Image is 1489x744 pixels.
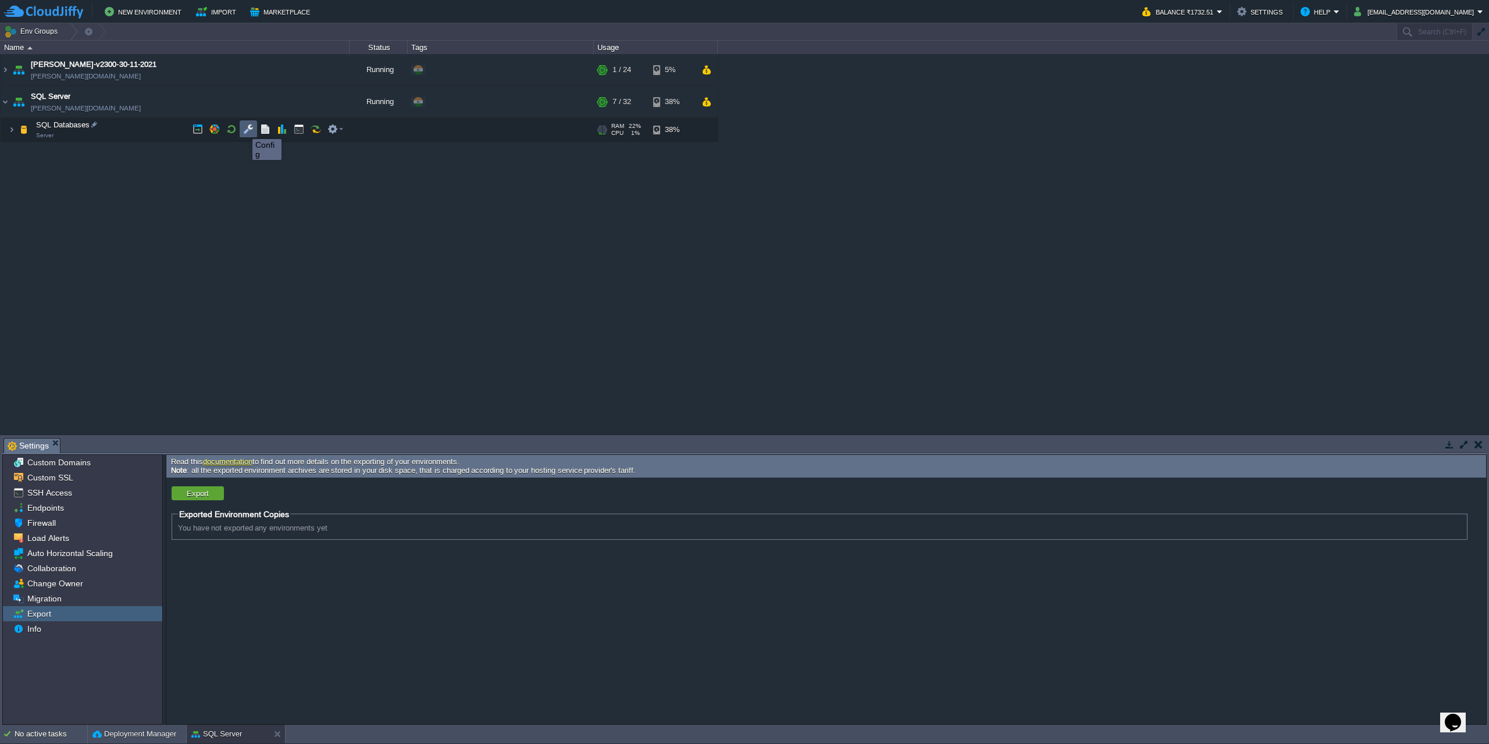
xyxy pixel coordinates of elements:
img: CloudJiffy [4,5,83,19]
a: [PERSON_NAME]-v2300-30-11-2021 [31,59,156,70]
div: Status [350,41,407,54]
div: No active tasks [15,725,87,743]
div: Tags [408,41,593,54]
a: SQL Server [31,91,70,102]
a: Info [25,624,43,634]
b: Note [171,466,187,475]
a: Export [25,608,53,619]
button: Settings [1237,5,1286,19]
img: AMDAwAAAACH5BAEAAAAALAAAAAABAAEAAAICRAEAOw== [10,86,27,118]
span: SQL Databases [35,120,91,130]
iframe: chat widget [1440,697,1477,732]
a: Endpoints [25,503,66,513]
button: Import [196,5,240,19]
img: AMDAwAAAACH5BAEAAAAALAAAAAABAAEAAAICRAEAOw== [1,54,10,86]
div: Running [350,86,408,118]
a: Custom Domains [25,457,92,468]
img: AMDAwAAAACH5BAEAAAAALAAAAAABAAEAAAICRAEAOw== [16,118,32,141]
button: [EMAIL_ADDRESS][DOMAIN_NAME] [1354,5,1477,19]
div: Running [350,54,408,86]
button: Help [1301,5,1334,19]
span: 1% [628,130,640,137]
button: New Environment [105,5,185,19]
button: Balance ₹1732.51 [1142,5,1217,19]
a: Collaboration [25,563,78,574]
button: Env Groups [4,23,62,40]
div: 38% [653,86,691,118]
button: SQL Server [191,728,242,740]
div: 7 / 32 [612,86,631,118]
a: SQL DatabasesServer [35,120,91,129]
button: Deployment Manager [92,728,176,740]
span: RAM [611,123,624,130]
a: [PERSON_NAME][DOMAIN_NAME] [31,70,141,82]
img: AMDAwAAAACH5BAEAAAAALAAAAAABAAEAAAICRAEAOw== [8,118,15,141]
a: documentation [203,457,252,466]
a: Custom SSL [25,472,75,483]
a: SSH Access [25,487,74,498]
div: Read this to find out more details on the exporting of your environments. : all the exported envi... [166,455,1486,478]
a: Auto Horizontal Scaling [25,548,115,558]
img: AMDAwAAAACH5BAEAAAAALAAAAAABAAEAAAICRAEAOw== [10,54,27,86]
span: 22% [629,123,641,130]
span: CPU [611,130,624,137]
a: Migration [25,593,63,604]
span: Settings [8,439,49,453]
span: Server [36,132,54,139]
img: AMDAwAAAACH5BAEAAAAALAAAAAABAAEAAAICRAEAOw== [27,47,33,49]
a: Firewall [25,518,58,528]
span: You have not exported any environments yet [178,524,327,532]
div: 5% [653,54,691,86]
div: Config [255,140,279,159]
img: AMDAwAAAACH5BAEAAAAALAAAAAABAAEAAAICRAEAOw== [1,86,10,118]
span: Exported Environment Copies [179,510,289,519]
div: Name [1,41,349,54]
span: [PERSON_NAME][DOMAIN_NAME] [31,102,141,114]
div: 1 / 24 [612,54,631,86]
button: Export [183,488,212,499]
button: Marketplace [250,5,314,19]
a: Change Owner [25,578,85,589]
a: Load Alerts [25,533,71,543]
div: Usage [594,41,717,54]
div: 38% [653,118,691,141]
